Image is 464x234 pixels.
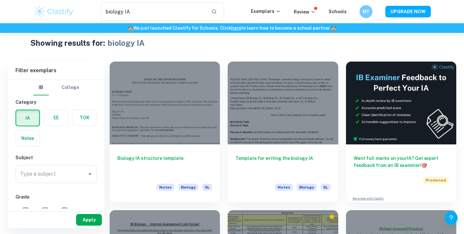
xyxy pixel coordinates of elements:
[360,5,372,18] button: MY
[329,213,335,220] div: Premium
[228,62,338,202] a: Template for writing the biology IANotesBiologySL
[16,110,39,126] button: IA
[117,155,212,176] h6: Biology IA structure template
[297,184,317,191] span: Biology
[1,24,463,32] h6: We just launched Clastify for Schools. Click to learn how to become a school partner.
[202,184,212,191] span: SL
[275,184,293,191] span: Notes
[44,110,68,125] button: EE
[8,62,104,80] h6: Filter exemplars
[76,214,102,226] button: Apply
[178,184,198,191] span: Biology
[32,207,35,214] span: 7
[231,25,241,31] a: here
[71,207,74,214] span: 5
[385,6,431,17] button: UPGRADE NOW
[445,211,458,224] button: Help and Feedback
[15,193,97,200] h6: Grade
[62,80,79,95] button: College
[346,62,456,144] img: Thumbnail
[362,8,370,15] h6: MY
[15,99,97,106] h6: Category
[85,170,94,179] button: Open
[15,154,97,161] h6: Subject
[321,184,331,191] span: SL
[128,25,133,31] span: 🏫
[354,155,449,169] h6: Want full marks on your IA ? Get expert feedback from an IB examiner!
[423,177,449,184] span: Promoted
[30,37,105,49] h1: Showing results for:
[33,80,49,95] button: IB
[108,37,144,49] h1: biology IA
[101,3,206,21] input: Search for any exemplars...
[352,196,384,201] a: Advertise with Clastify
[110,62,220,202] a: Biology IA structure templateNotesBiologySL
[346,62,456,202] a: Want full marks on yourIA? Get expert feedback from an IB examiner!PromotedAdvertise with Clastify
[52,207,54,214] span: 6
[34,5,74,18] img: Clastify logo
[16,131,40,146] button: Notes
[73,110,96,125] button: TOK
[294,8,316,15] p: Review
[157,184,174,191] span: Notes
[329,9,347,14] a: Schools
[251,8,281,15] p: Exemplars
[331,25,336,31] span: 🏫
[421,163,427,168] span: 🎯
[33,80,79,95] div: Filter type choice
[235,155,330,176] h6: Template for writing the biology IA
